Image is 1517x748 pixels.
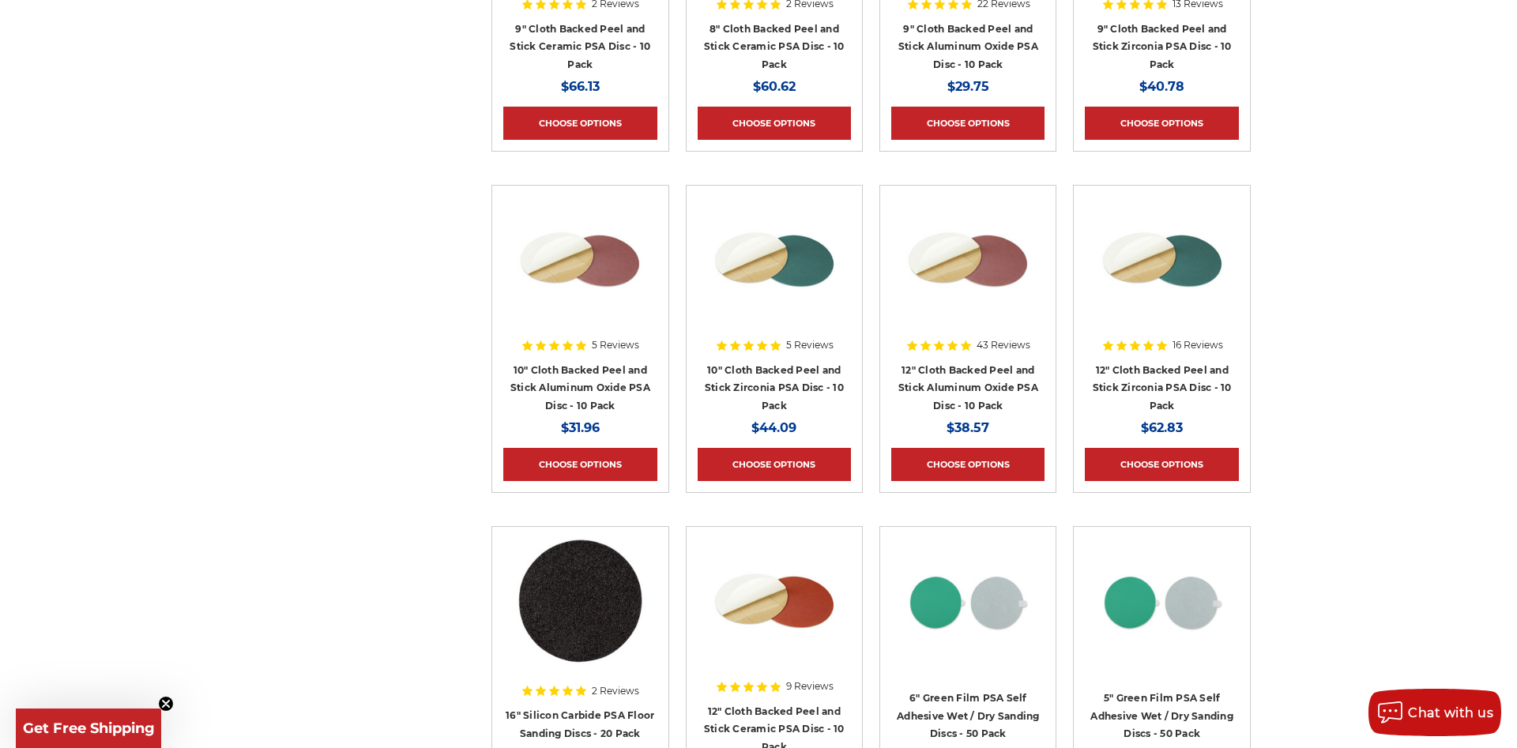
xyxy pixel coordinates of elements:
[517,538,643,664] img: Silicon Carbide 16" PSA Floor Sanding Disc
[711,197,838,323] img: Zirc Peel and Stick cloth backed PSA discs
[1099,197,1225,323] img: Zirc Peel and Stick cloth backed PSA discs
[698,197,851,350] a: Zirc Peel and Stick cloth backed PSA discs
[503,107,657,140] a: Choose Options
[1368,689,1501,736] button: Chat with us
[705,364,844,412] a: 10" Cloth Backed Peel and Stick Zirconia PSA Disc - 10 Pack
[891,197,1045,350] a: 12 inch Aluminum Oxide PSA Sanding Disc with Cloth Backing
[1093,23,1232,70] a: 9" Cloth Backed Peel and Stick Zirconia PSA Disc - 10 Pack
[698,538,851,691] a: 8 inch self adhesive sanding disc ceramic
[503,197,657,350] a: 10 inch Aluminum Oxide PSA Sanding Disc with Cloth Backing
[751,420,796,435] span: $44.09
[517,197,643,323] img: 10 inch Aluminum Oxide PSA Sanding Disc with Cloth Backing
[891,107,1045,140] a: Choose Options
[510,23,650,70] a: 9" Cloth Backed Peel and Stick Ceramic PSA Disc - 10 Pack
[1408,705,1493,720] span: Chat with us
[898,23,1038,70] a: 9" Cloth Backed Peel and Stick Aluminum Oxide PSA Disc - 10 Pack
[1085,107,1238,140] a: Choose Options
[158,696,174,712] button: Close teaser
[1093,364,1232,412] a: 12" Cloth Backed Peel and Stick Zirconia PSA Disc - 10 Pack
[947,420,989,435] span: $38.57
[23,720,155,737] span: Get Free Shipping
[891,538,1045,691] a: 6-inch 600-grit green film PSA disc with green polyester film backing for metal grinding and bare...
[503,448,657,481] a: Choose Options
[1090,692,1233,739] a: 5" Green Film PSA Self Adhesive Wet / Dry Sanding Discs - 50 Pack
[905,538,1031,664] img: 6-inch 600-grit green film PSA disc with green polyester film backing for metal grinding and bare...
[1085,448,1238,481] a: Choose Options
[1085,538,1238,691] a: 5-inch 80-grit durable green film PSA disc for grinding and paint removal on coated surfaces
[704,23,845,70] a: 8" Cloth Backed Peel and Stick Ceramic PSA Disc - 10 Pack
[16,709,161,748] div: Get Free ShippingClose teaser
[592,686,639,696] span: 2 Reviews
[753,79,796,94] span: $60.62
[897,692,1040,739] a: 6" Green Film PSA Self Adhesive Wet / Dry Sanding Discs - 50 Pack
[698,448,851,481] a: Choose Options
[905,197,1031,323] img: 12 inch Aluminum Oxide PSA Sanding Disc with Cloth Backing
[891,448,1045,481] a: Choose Options
[947,79,989,94] span: $29.75
[503,538,657,691] a: Silicon Carbide 16" PSA Floor Sanding Disc
[561,79,600,94] span: $66.13
[898,364,1038,412] a: 12" Cloth Backed Peel and Stick Aluminum Oxide PSA Disc - 10 Pack
[1099,538,1225,664] img: 5-inch 80-grit durable green film PSA disc for grinding and paint removal on coated surfaces
[698,107,851,140] a: Choose Options
[561,420,600,435] span: $31.96
[1139,79,1184,94] span: $40.78
[711,538,838,664] img: 8 inch self adhesive sanding disc ceramic
[1085,197,1238,350] a: Zirc Peel and Stick cloth backed PSA discs
[1141,420,1183,435] span: $62.83
[506,709,654,739] a: 16" Silicon Carbide PSA Floor Sanding Discs - 20 Pack
[510,364,650,412] a: 10" Cloth Backed Peel and Stick Aluminum Oxide PSA Disc - 10 Pack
